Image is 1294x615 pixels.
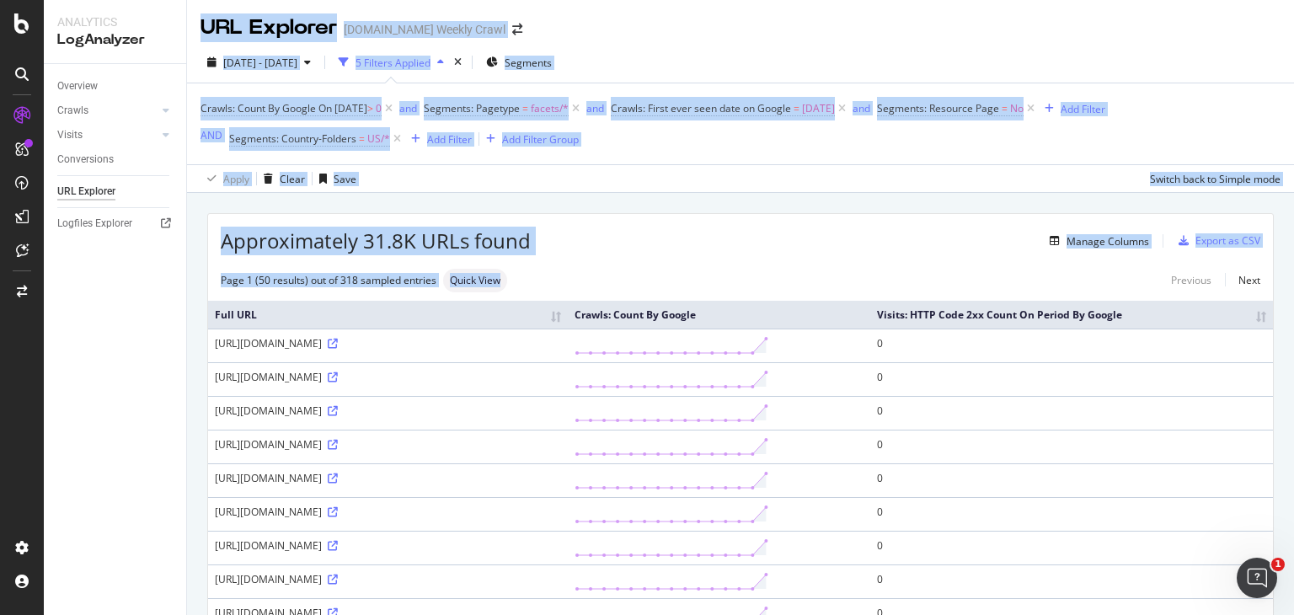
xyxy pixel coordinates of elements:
[201,165,249,192] button: Apply
[1038,99,1105,119] button: Add Filter
[512,24,522,35] div: arrow-right-arrow-left
[376,97,382,120] span: 0
[57,183,174,201] a: URL Explorer
[57,13,173,30] div: Analytics
[201,128,222,142] div: AND
[215,370,561,384] div: [URL][DOMAIN_NAME]
[404,129,472,149] button: Add Filter
[1010,97,1024,120] span: No
[870,301,1273,329] th: Visits: HTTP Code 2xx Count On Period By Google: activate to sort column ascending
[201,13,337,42] div: URL Explorer
[215,572,561,586] div: [URL][DOMAIN_NAME]
[853,100,870,116] button: and
[221,227,531,255] span: Approximately 31.8K URLs found
[877,101,999,115] span: Segments: Resource Page
[57,215,174,233] a: Logfiles Explorer
[221,273,436,287] div: Page 1 (50 results) out of 318 sampled entries
[1043,231,1149,251] button: Manage Columns
[870,362,1273,396] td: 0
[57,30,173,50] div: LogAnalyzer
[531,97,569,120] span: facets/*
[586,101,604,115] div: and
[1150,172,1281,186] div: Switch back to Simple mode
[870,396,1273,430] td: 0
[215,538,561,553] div: [URL][DOMAIN_NAME]
[223,56,297,70] span: [DATE] - [DATE]
[870,531,1273,564] td: 0
[1067,234,1149,249] div: Manage Columns
[522,101,528,115] span: =
[215,437,561,452] div: [URL][DOMAIN_NAME]
[215,336,561,350] div: [URL][DOMAIN_NAME]
[1172,227,1260,254] button: Export as CSV
[359,131,365,146] span: =
[399,101,417,115] div: and
[399,100,417,116] button: and
[208,301,568,329] th: Full URL: activate to sort column ascending
[870,329,1273,362] td: 0
[870,497,1273,531] td: 0
[853,101,870,115] div: and
[57,102,158,120] a: Crawls
[332,49,451,76] button: 5 Filters Applied
[313,165,356,192] button: Save
[424,101,520,115] span: Segments: Pagetype
[57,126,158,144] a: Visits
[505,56,552,70] span: Segments
[1143,165,1281,192] button: Switch back to Simple mode
[1225,268,1260,292] a: Next
[201,127,222,143] button: AND
[280,172,305,186] div: Clear
[427,132,472,147] div: Add Filter
[1061,102,1105,116] div: Add Filter
[586,100,604,116] button: and
[1237,558,1277,598] iframe: Intercom live chat
[229,131,356,146] span: Segments: Country-Folders
[870,564,1273,598] td: 0
[257,165,305,192] button: Clear
[356,56,430,70] div: 5 Filters Applied
[802,97,835,120] span: [DATE]
[215,471,561,485] div: [URL][DOMAIN_NAME]
[318,101,367,115] span: On [DATE]
[611,101,791,115] span: Crawls: First ever seen date on Google
[1271,558,1285,571] span: 1
[344,21,505,38] div: [DOMAIN_NAME] Weekly Crawl
[450,275,500,286] span: Quick View
[502,132,579,147] div: Add Filter Group
[223,172,249,186] div: Apply
[57,126,83,144] div: Visits
[443,269,507,292] div: neutral label
[215,505,561,519] div: [URL][DOMAIN_NAME]
[1002,101,1008,115] span: =
[870,463,1273,497] td: 0
[57,215,132,233] div: Logfiles Explorer
[57,151,114,168] div: Conversions
[479,49,559,76] button: Segments
[334,172,356,186] div: Save
[57,78,174,95] a: Overview
[57,78,98,95] div: Overview
[57,183,115,201] div: URL Explorer
[1195,233,1260,248] div: Export as CSV
[794,101,799,115] span: =
[568,301,869,329] th: Crawls: Count By Google
[479,129,579,149] button: Add Filter Group
[367,101,373,115] span: >
[57,151,174,168] a: Conversions
[870,430,1273,463] td: 0
[451,54,465,71] div: times
[201,101,316,115] span: Crawls: Count By Google
[201,49,318,76] button: [DATE] - [DATE]
[57,102,88,120] div: Crawls
[215,404,561,418] div: [URL][DOMAIN_NAME]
